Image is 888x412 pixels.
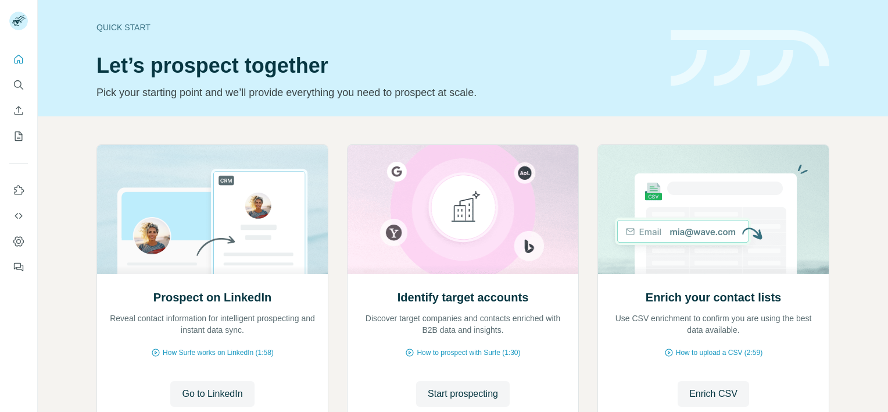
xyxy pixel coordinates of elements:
[9,49,28,70] button: Quick start
[9,205,28,226] button: Use Surfe API
[153,289,271,306] h2: Prospect on LinkedIn
[163,347,274,358] span: How Surfe works on LinkedIn (1:58)
[676,347,762,358] span: How to upload a CSV (2:59)
[9,74,28,95] button: Search
[96,145,328,274] img: Prospect on LinkedIn
[9,180,28,201] button: Use Surfe on LinkedIn
[170,381,254,407] button: Go to LinkedIn
[646,289,781,306] h2: Enrich your contact lists
[109,312,316,336] p: Reveal contact information for intelligent prospecting and instant data sync.
[9,231,28,252] button: Dashboard
[416,381,510,407] button: Start prospecting
[671,30,829,87] img: banner
[9,100,28,121] button: Enrich CSV
[96,84,657,101] p: Pick your starting point and we’ll provide everything you need to prospect at scale.
[398,289,529,306] h2: Identify target accounts
[9,126,28,147] button: My lists
[678,381,749,407] button: Enrich CSV
[610,312,817,336] p: Use CSV enrichment to confirm you are using the best data available.
[96,22,657,33] div: Quick start
[347,145,579,274] img: Identify target accounts
[417,347,520,358] span: How to prospect with Surfe (1:30)
[428,387,498,401] span: Start prospecting
[597,145,829,274] img: Enrich your contact lists
[182,387,242,401] span: Go to LinkedIn
[96,54,657,77] h1: Let’s prospect together
[359,312,567,336] p: Discover target companies and contacts enriched with B2B data and insights.
[689,387,737,401] span: Enrich CSV
[9,257,28,278] button: Feedback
